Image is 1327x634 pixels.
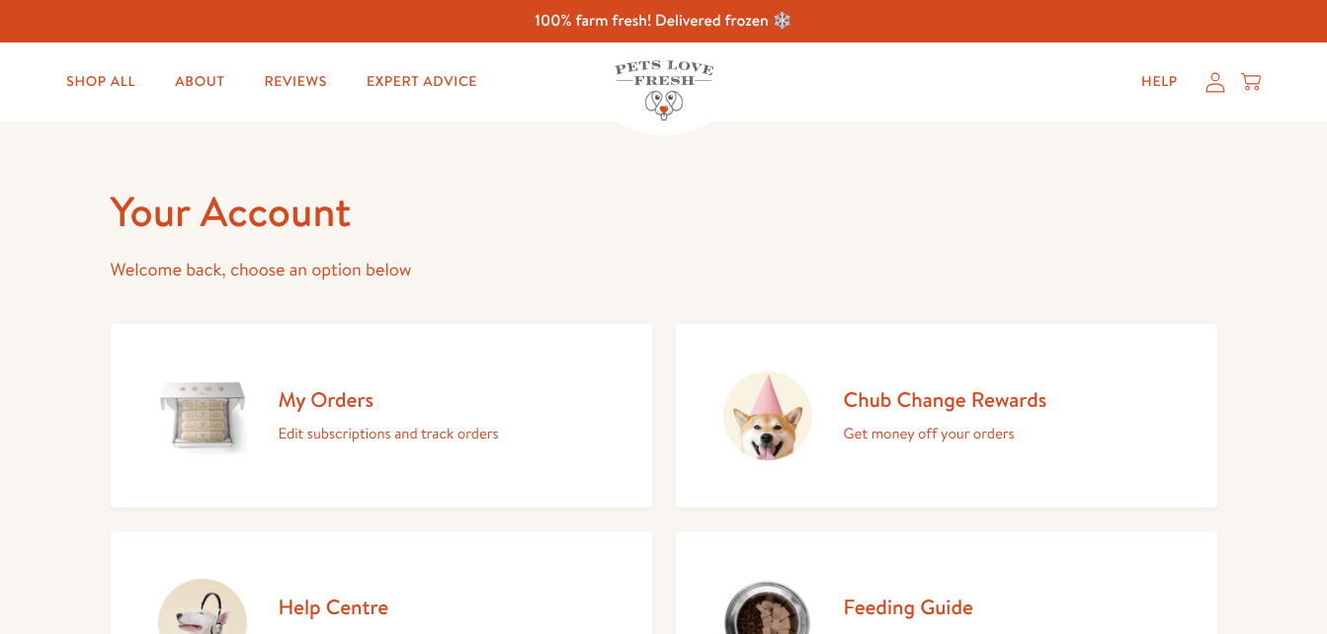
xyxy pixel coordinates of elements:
a: My Orders Edit subscriptions and track orders [111,324,652,508]
a: Chub Change Rewards Get money off your orders [676,324,1217,508]
a: Expert Advice [351,62,493,102]
h2: Help Centre [279,594,482,620]
p: Welcome back, choose an option below [111,255,1217,285]
a: About [159,62,240,102]
a: Help [1125,62,1194,102]
h2: My Orders [279,386,499,413]
h1: Your Account [111,185,1217,239]
h2: Chub Change Rewards [844,386,1047,413]
a: Reviews [248,62,342,102]
img: Pets Love Fresh [615,60,713,120]
p: Edit subscriptions and track orders [279,421,499,446]
h2: Feeding Guide [844,594,1058,620]
a: Shop All [50,62,151,102]
p: Get money off your orders [844,421,1047,446]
